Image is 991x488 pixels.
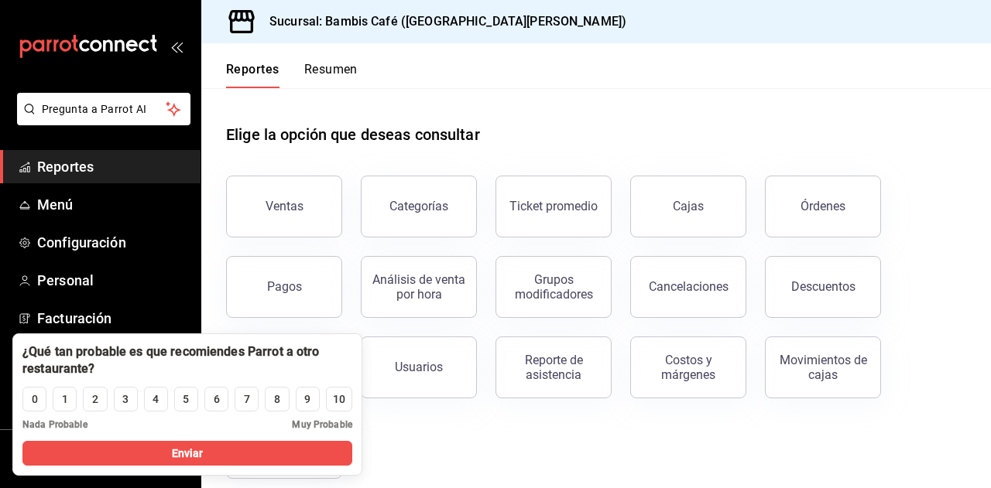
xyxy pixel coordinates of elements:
[765,256,881,318] button: Descuentos
[144,387,168,411] button: 4
[17,93,190,125] button: Pregunta a Parrot AI
[32,391,38,408] div: 0
[395,360,443,374] div: Usuarios
[765,336,881,398] button: Movimientos de cajas
[183,391,189,408] div: 5
[114,387,138,411] button: 3
[775,353,871,382] div: Movimientos de cajas
[226,256,342,318] button: Pagos
[361,176,477,237] button: Categorías
[506,353,602,382] div: Reporte de asistencia
[304,391,310,408] div: 9
[506,272,602,302] div: Grupos modificadores
[630,336,746,398] button: Costos y márgenes
[640,353,736,382] div: Costos y márgenes
[649,279,729,294] div: Cancelaciones
[495,256,612,318] button: Grupos modificadores
[53,387,77,411] button: 1
[791,279,856,294] div: Descuentos
[226,176,342,237] button: Ventas
[226,123,480,146] h1: Elige la opción que deseas consultar
[214,391,220,408] div: 6
[274,391,280,408] div: 8
[62,391,68,408] div: 1
[304,62,358,88] button: Resumen
[226,62,279,88] button: Reportes
[630,176,746,237] a: Cajas
[495,336,612,398] button: Reporte de asistencia
[361,336,477,398] button: Usuarios
[22,418,87,432] span: Nada Probable
[333,391,345,408] div: 10
[37,270,188,291] span: Personal
[265,387,289,411] button: 8
[37,194,188,215] span: Menú
[495,176,612,237] button: Ticket promedio
[42,101,166,118] span: Pregunta a Parrot AI
[509,199,598,213] div: Ticket promedio
[361,256,477,318] button: Análisis de venta por hora
[22,343,352,377] div: ¿Qué tan probable es que recomiendes Parrot a otro restaurante?
[92,391,98,408] div: 2
[172,445,204,462] span: Enviar
[122,391,129,408] div: 3
[244,391,250,408] div: 7
[83,387,107,411] button: 2
[204,387,228,411] button: 6
[292,418,352,432] span: Muy Probable
[267,279,302,294] div: Pagos
[174,387,198,411] button: 5
[765,176,881,237] button: Órdenes
[266,199,303,213] div: Ventas
[371,272,467,302] div: Análisis de venta por hora
[296,387,320,411] button: 9
[673,197,705,216] div: Cajas
[153,391,159,408] div: 4
[11,112,190,128] a: Pregunta a Parrot AI
[801,199,845,213] div: Órdenes
[389,199,448,213] div: Categorías
[22,387,46,411] button: 0
[630,256,746,318] button: Cancelaciones
[37,156,188,177] span: Reportes
[257,12,626,31] h3: Sucursal: Bambis Café ([GEOGRAPHIC_DATA][PERSON_NAME])
[37,232,188,253] span: Configuración
[170,40,183,53] button: open_drawer_menu
[37,308,188,329] span: Facturación
[235,387,259,411] button: 7
[22,441,352,466] button: Enviar
[326,387,352,411] button: 10
[226,62,358,88] div: navigation tabs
